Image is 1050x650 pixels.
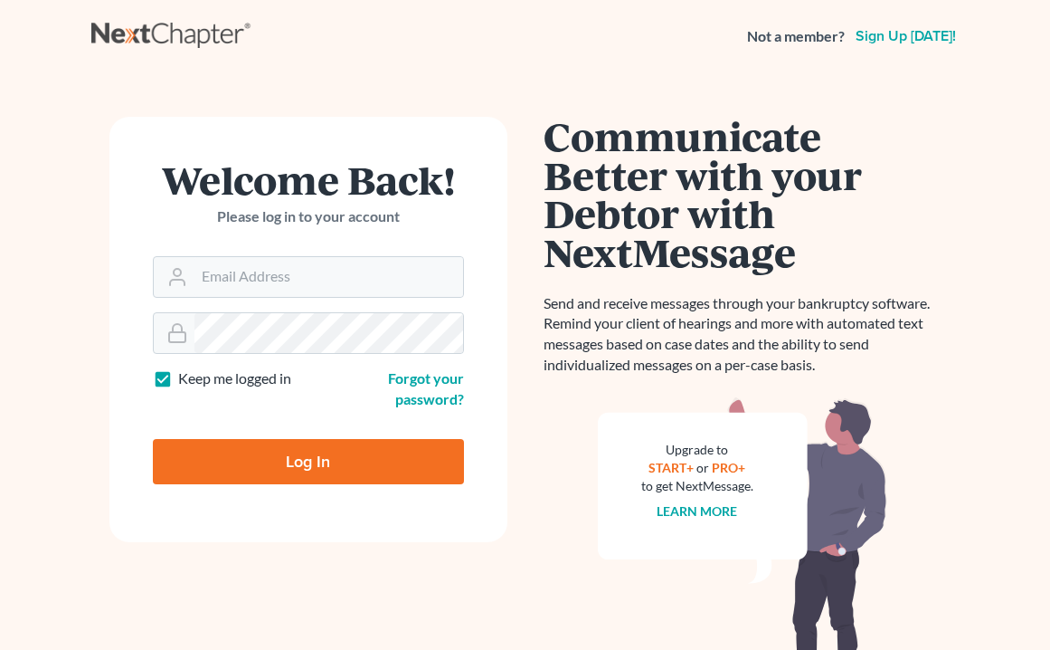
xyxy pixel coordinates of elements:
[153,160,464,199] h1: Welcome Back!
[657,503,737,519] a: Learn more
[544,293,941,376] p: Send and receive messages through your bankruptcy software. Remind your client of hearings and mo...
[641,477,753,495] div: to get NextMessage.
[712,460,745,475] a: PRO+
[153,439,464,484] input: Log In
[648,460,694,475] a: START+
[153,206,464,227] p: Please log in to your account
[696,460,709,475] span: or
[641,441,753,459] div: Upgrade to
[194,257,463,297] input: Email Address
[388,369,464,407] a: Forgot your password?
[852,29,960,43] a: Sign up [DATE]!
[747,26,845,47] strong: Not a member?
[544,117,941,272] h1: Communicate Better with your Debtor with NextMessage
[178,368,291,389] label: Keep me logged in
